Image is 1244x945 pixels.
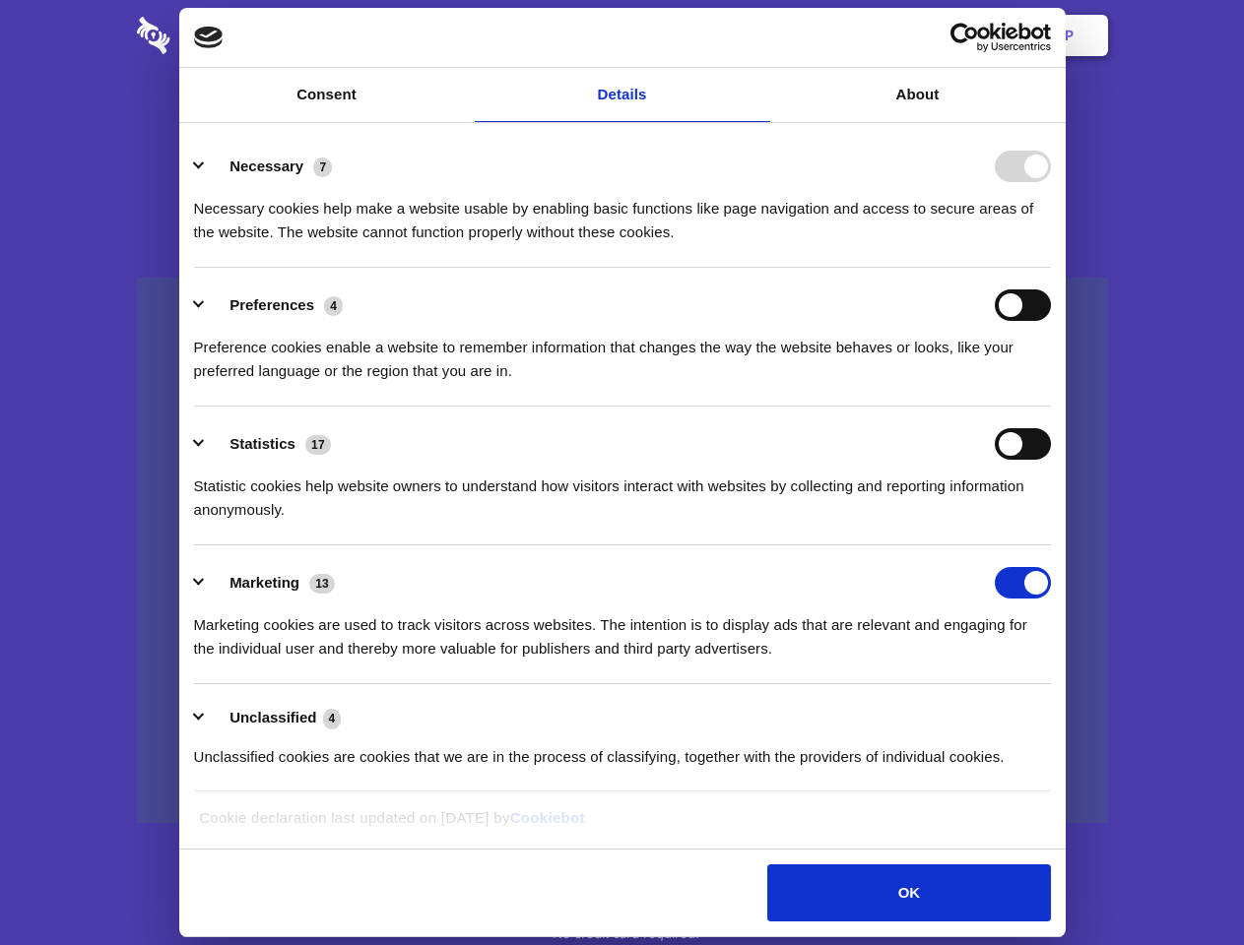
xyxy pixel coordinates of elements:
label: Necessary [229,157,303,174]
span: 4 [323,709,342,728]
a: Wistia video thumbnail [137,278,1108,824]
a: About [770,68,1066,122]
div: Marketing cookies are used to track visitors across websites. The intention is to display ads tha... [194,598,1051,661]
button: Preferences (4) [194,289,356,321]
div: Preference cookies enable a website to remember information that changes the way the website beha... [194,321,1051,383]
iframe: Drift Widget Chat Controller [1146,847,1220,921]
span: 17 [305,435,331,455]
h4: Auto-redaction of sensitive data, encrypted data sharing and self-destructing private chats. Shar... [137,179,1108,244]
button: Unclassified (4) [194,706,354,730]
a: Consent [179,68,475,122]
label: Statistics [229,435,295,452]
a: Login [893,5,979,66]
a: Pricing [578,5,664,66]
button: Statistics (17) [194,428,344,460]
a: Details [475,68,770,122]
button: OK [767,864,1050,921]
img: logo [194,27,224,48]
h1: Eliminate Slack Data Loss. [137,89,1108,159]
a: Cookiebot [510,809,585,826]
div: Cookie declaration last updated on [DATE] by [184,806,1060,845]
label: Preferences [229,296,314,313]
span: 13 [309,574,335,594]
label: Marketing [229,574,299,591]
img: logo-wordmark-white-trans-d4663122ce5f474addd5e946df7df03e33cb6a1c49d2221995e7729f52c070b2.svg [137,17,305,54]
div: Necessary cookies help make a website usable by enabling basic functions like page navigation and... [194,182,1051,244]
a: Contact [799,5,889,66]
a: Usercentrics Cookiebot - opens in a new window [879,23,1051,52]
span: 7 [313,157,332,177]
button: Marketing (13) [194,567,348,598]
span: 4 [324,296,343,316]
div: Statistic cookies help website owners to understand how visitors interact with websites by collec... [194,460,1051,522]
button: Necessary (7) [194,151,345,182]
div: Unclassified cookies are cookies that we are in the process of classifying, together with the pro... [194,730,1051,769]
